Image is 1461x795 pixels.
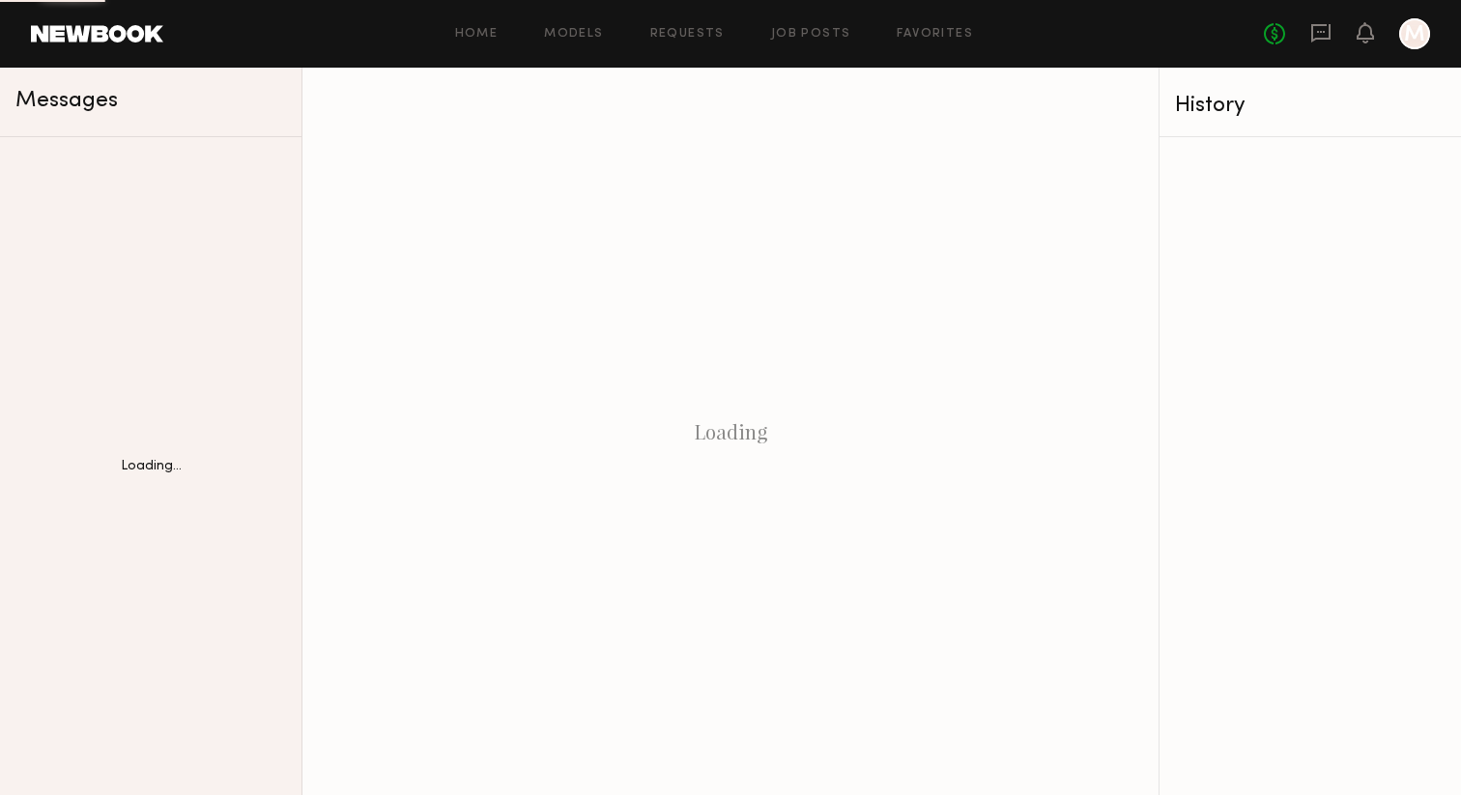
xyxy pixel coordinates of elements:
div: Loading [302,68,1159,795]
a: Models [544,28,603,41]
a: Favorites [897,28,973,41]
div: Loading... [121,460,182,473]
a: M [1399,18,1430,49]
div: History [1175,95,1446,117]
span: Messages [15,90,118,112]
a: Requests [650,28,725,41]
a: Home [455,28,499,41]
a: Job Posts [771,28,851,41]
